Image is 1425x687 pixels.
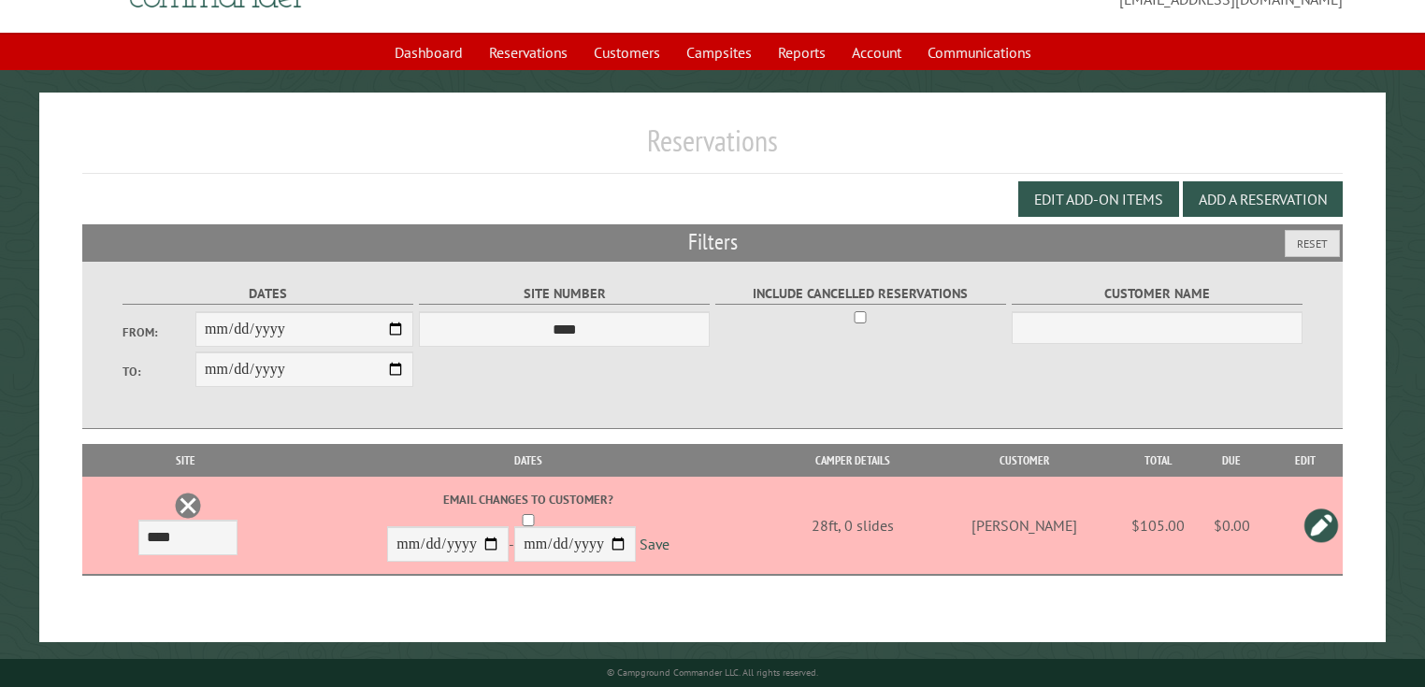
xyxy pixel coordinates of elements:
[715,283,1006,305] label: Include Cancelled Reservations
[675,35,763,70] a: Campsites
[928,477,1120,575] td: [PERSON_NAME]
[283,491,773,566] div: -
[777,444,928,477] th: Camper Details
[122,283,413,305] label: Dates
[82,224,1344,260] h2: Filters
[928,444,1120,477] th: Customer
[607,666,818,679] small: © Campground Commander LLC. All rights reserved.
[916,35,1043,70] a: Communications
[640,536,669,554] a: Save
[1018,181,1179,217] button: Edit Add-on Items
[1195,477,1268,575] td: $0.00
[82,122,1344,174] h1: Reservations
[767,35,837,70] a: Reports
[777,477,928,575] td: 28ft, 0 slides
[1268,444,1343,477] th: Edit
[122,363,195,380] label: To:
[1120,477,1195,575] td: $105.00
[1012,283,1303,305] label: Customer Name
[283,491,773,508] label: Email changes to customer?
[92,444,281,477] th: Site
[383,35,474,70] a: Dashboard
[419,283,710,305] label: Site Number
[174,492,202,520] a: Delete this reservation
[1120,444,1195,477] th: Total
[1195,444,1268,477] th: Due
[1183,181,1343,217] button: Add a Reservation
[281,444,777,477] th: Dates
[841,35,913,70] a: Account
[122,323,195,341] label: From:
[583,35,671,70] a: Customers
[1285,230,1340,257] button: Reset
[478,35,579,70] a: Reservations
